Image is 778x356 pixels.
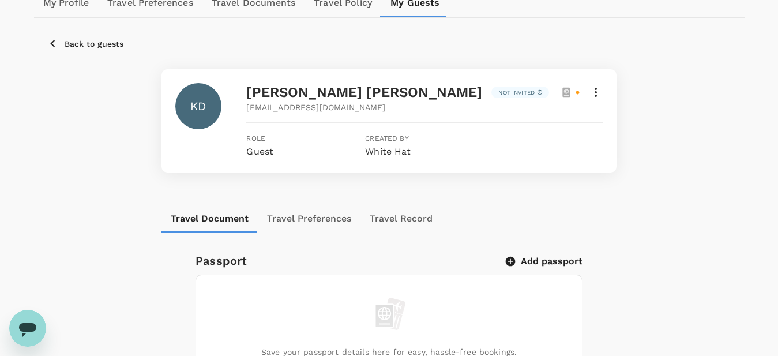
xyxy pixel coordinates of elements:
button: Travel Document [161,205,258,233]
p: Not invited [498,88,535,97]
span: Created by [365,134,409,143]
div: KD [175,83,221,129]
h6: Passport [196,252,247,270]
button: Travel Record [360,205,442,233]
p: Guest [246,145,365,159]
img: empty passport [369,294,409,334]
button: Add passport [507,256,582,267]
iframe: Button to launch messaging window [9,310,46,347]
p: White Hat [365,145,484,159]
span: Role [246,134,265,143]
span: [PERSON_NAME] [PERSON_NAME] [246,84,482,100]
button: Back to guests [48,36,123,51]
button: Travel Preferences [258,205,360,233]
p: Back to guests [65,38,123,50]
span: [EMAIL_ADDRESS][DOMAIN_NAME] [246,102,385,113]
